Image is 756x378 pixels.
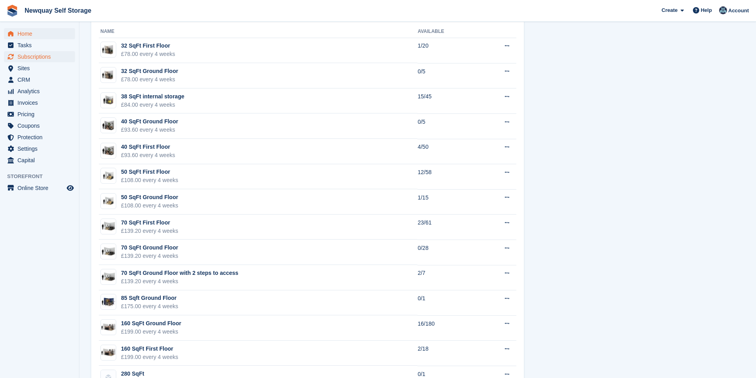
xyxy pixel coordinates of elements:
a: menu [4,40,75,51]
a: Preview store [65,183,75,193]
td: 1/20 [417,38,478,63]
span: Settings [17,143,65,154]
img: 35-sqft-unit%20(1).jpg [101,94,116,106]
th: Name [99,25,417,38]
span: Home [17,28,65,39]
div: 50 SqFt Ground Floor [121,193,178,201]
td: 1/15 [417,189,478,215]
a: menu [4,155,75,166]
div: £139.20 every 4 weeks [121,252,178,260]
div: £108.00 every 4 weeks [121,176,178,184]
div: 70 SqFt First Floor [121,219,178,227]
span: Create [662,6,677,14]
div: £139.20 every 4 weeks [121,227,178,235]
span: Analytics [17,86,65,97]
img: stora-icon-8386f47178a22dfd0bd8f6a31ec36ba5ce8667c1dd55bd0f319d3a0aa187defe.svg [6,5,18,17]
div: £199.00 every 4 weeks [121,353,178,361]
div: £93.60 every 4 weeks [121,126,178,134]
span: Invoices [17,97,65,108]
div: 70 SqFt Ground Floor [121,244,178,252]
a: menu [4,86,75,97]
td: 4/50 [417,139,478,164]
span: Subscriptions [17,51,65,62]
td: 2/18 [417,341,478,366]
img: 150-sqft-unit.jpg [101,322,116,333]
span: Sites [17,63,65,74]
span: Pricing [17,109,65,120]
a: menu [4,182,75,194]
span: Storefront [7,173,79,180]
td: 0/1 [417,290,478,316]
td: 0/5 [417,63,478,88]
img: Colette Pearce [719,6,727,14]
a: menu [4,97,75,108]
td: 12/58 [417,164,478,190]
a: Newquay Self Storage [21,4,94,17]
img: 50-sqft-unit.jpg [101,170,116,182]
div: 280 SqFt [121,370,178,378]
td: 15/45 [417,88,478,114]
span: Coupons [17,120,65,131]
div: £84.00 every 4 weeks [121,101,184,109]
a: menu [4,143,75,154]
a: menu [4,132,75,143]
div: £78.00 every 4 weeks [121,50,175,58]
div: £108.00 every 4 weeks [121,201,178,210]
img: 32-sqft-unit.jpg [101,44,116,56]
th: Available [417,25,478,38]
span: Capital [17,155,65,166]
span: Account [728,7,749,15]
div: 160 SqFt Ground Floor [121,319,181,328]
div: 40 SqFt First Floor [121,143,175,151]
div: £199.00 every 4 weeks [121,328,181,336]
span: Help [701,6,712,14]
span: Protection [17,132,65,143]
span: Online Store [17,182,65,194]
img: 80-sqft-container%20(1).jpg [101,296,116,308]
div: £175.00 every 4 weeks [121,302,178,311]
img: 50-sqft-unit.jpg [101,196,116,207]
div: 70 SqFt Ground Floor with 2 steps to access [121,269,239,277]
img: 40-sqft-unit.jpg [101,145,116,157]
td: 2/7 [417,265,478,290]
img: 32-sqft-unit%20(1).jpg [101,69,116,81]
a: menu [4,74,75,85]
div: 32 SqFt First Floor [121,42,175,50]
img: 40-sqft-unit.jpg [101,120,116,131]
img: 75-sqft-unit.jpg [101,246,116,257]
div: £78.00 every 4 weeks [121,75,178,84]
div: 38 SqFt internal storage [121,92,184,101]
td: 0/28 [417,240,478,265]
div: 50 SqFt First Floor [121,168,178,176]
a: menu [4,120,75,131]
div: 85 Sqft Ground Floor [121,294,178,302]
div: 40 SqFt Ground Floor [121,117,178,126]
a: menu [4,109,75,120]
div: £139.20 every 4 weeks [121,277,239,286]
img: 75-sqft-unit.jpg [101,221,116,232]
div: 32 SqFt Ground Floor [121,67,178,75]
span: Tasks [17,40,65,51]
td: 23/61 [417,215,478,240]
div: £93.60 every 4 weeks [121,151,175,159]
a: menu [4,63,75,74]
img: 150-sqft-unit.jpg [101,347,116,358]
a: menu [4,51,75,62]
td: 16/180 [417,315,478,341]
div: 160 SqFt First Floor [121,345,178,353]
img: 75-sqft-unit.jpg [101,271,116,283]
span: CRM [17,74,65,85]
a: menu [4,28,75,39]
td: 0/5 [417,113,478,139]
